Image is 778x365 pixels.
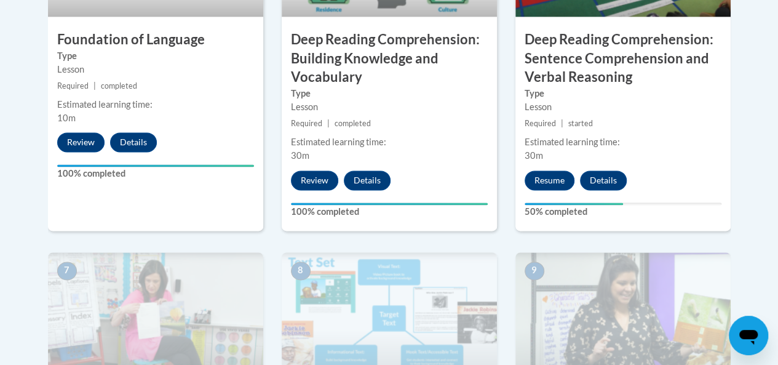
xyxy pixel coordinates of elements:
label: Type [525,87,721,100]
div: Your progress [57,164,254,167]
label: 100% completed [291,205,488,219]
label: 100% completed [57,167,254,180]
h3: Foundation of Language [48,30,263,49]
span: 8 [291,262,311,280]
button: Review [291,170,338,190]
button: Resume [525,170,574,190]
div: Estimated learning time: [525,135,721,149]
div: Lesson [525,100,721,114]
span: 30m [291,150,309,161]
span: completed [101,81,137,90]
span: | [93,81,96,90]
h3: Deep Reading Comprehension: Sentence Comprehension and Verbal Reasoning [515,30,731,87]
h3: Deep Reading Comprehension: Building Knowledge and Vocabulary [282,30,497,87]
label: Type [57,49,254,63]
label: Type [291,87,488,100]
button: Review [57,132,105,152]
span: Required [525,119,556,128]
button: Details [110,132,157,152]
div: Lesson [291,100,488,114]
span: 30m [525,150,543,161]
div: Estimated learning time: [291,135,488,149]
div: Lesson [57,63,254,76]
span: Required [291,119,322,128]
div: Your progress [525,203,623,205]
span: started [568,119,593,128]
div: Your progress [291,203,488,205]
span: 7 [57,262,77,280]
span: | [327,119,330,128]
div: Estimated learning time: [57,98,254,111]
label: 50% completed [525,205,721,219]
iframe: Button to launch messaging window [729,316,768,355]
span: 10m [57,113,76,123]
span: completed [335,119,371,128]
button: Details [580,170,627,190]
span: | [561,119,563,128]
button: Details [344,170,391,190]
span: 9 [525,262,544,280]
span: Required [57,81,89,90]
